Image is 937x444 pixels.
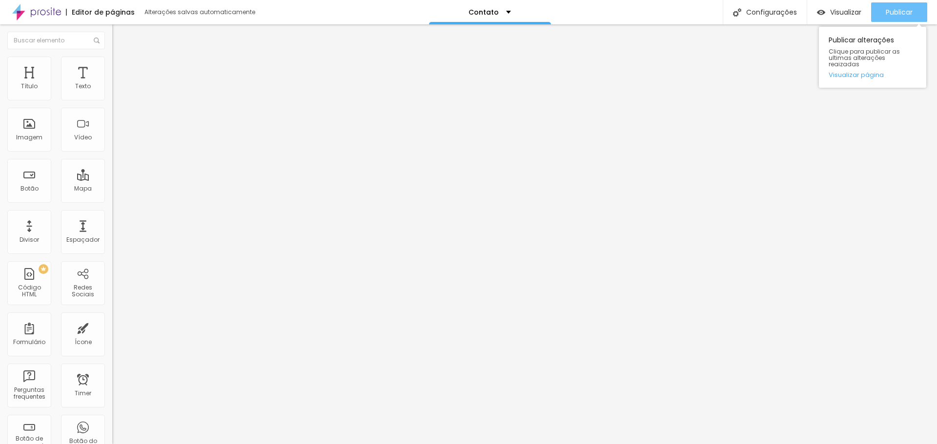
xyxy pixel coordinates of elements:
[807,2,871,22] button: Visualizar
[13,339,45,346] div: Formulário
[66,236,100,243] div: Espaçador
[819,27,926,88] div: Publicar alterações
[74,134,92,141] div: Vídeo
[94,38,100,43] img: Icone
[829,48,917,68] span: Clique para publicar as ultimas alterações reaizadas
[886,8,913,16] span: Publicar
[10,386,48,401] div: Perguntas frequentes
[20,236,39,243] div: Divisor
[75,339,92,346] div: Ícone
[7,32,105,49] input: Buscar elemento
[16,134,42,141] div: Imagem
[829,72,917,78] a: Visualizar página
[817,8,825,17] img: view-1.svg
[144,9,257,15] div: Alterações salvas automaticamente
[75,83,91,90] div: Texto
[10,284,48,298] div: Código HTML
[63,284,102,298] div: Redes Sociais
[733,8,741,17] img: Icone
[830,8,861,16] span: Visualizar
[75,390,91,397] div: Timer
[74,185,92,192] div: Mapa
[468,9,499,16] p: Contato
[871,2,927,22] button: Publicar
[20,185,39,192] div: Botão
[112,24,937,444] iframe: Editor
[66,9,135,16] div: Editor de páginas
[21,83,38,90] div: Título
